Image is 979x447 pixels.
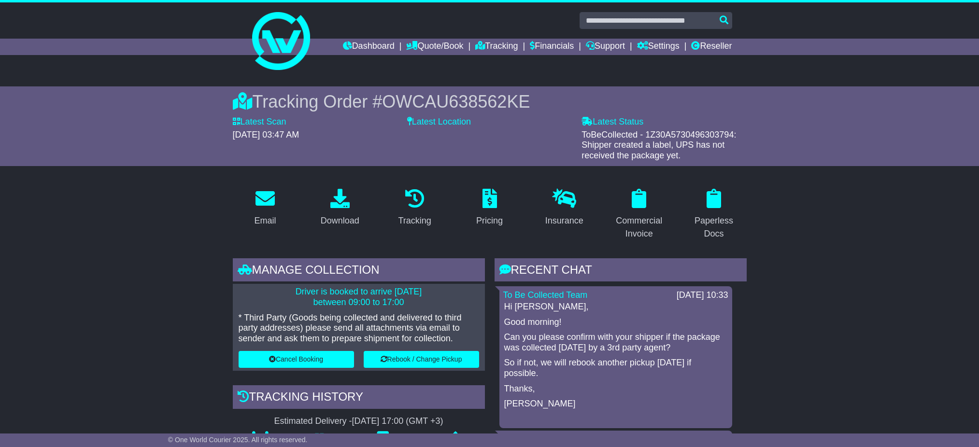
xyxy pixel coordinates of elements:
[233,258,485,284] div: Manage collection
[233,130,299,140] span: [DATE] 03:47 AM
[239,313,479,344] p: * Third Party (Goods being collected and delivered to third party addresses) please send all atta...
[582,117,643,127] label: Latest Status
[637,39,680,55] a: Settings
[607,185,672,244] a: Commercial Invoice
[539,185,590,231] a: Insurance
[613,214,666,240] div: Commercial Invoice
[233,416,485,427] div: Estimated Delivery -
[314,185,366,231] a: Download
[504,358,727,378] p: So if not, we will rebook another pickup [DATE] if possible.
[691,39,732,55] a: Reseller
[406,39,463,55] a: Quote/Book
[586,39,625,55] a: Support
[475,39,518,55] a: Tracking
[352,416,443,427] div: [DATE] 17:00 (GMT +3)
[343,39,395,55] a: Dashboard
[233,117,286,127] label: Latest Scan
[364,351,479,368] button: Rebook / Change Pickup
[582,130,736,160] span: ToBeCollected - 1Z30A5730496303794: Shipper created a label, UPS has not received the package yet.
[530,39,574,55] a: Financials
[407,117,471,127] label: Latest Location
[233,91,747,112] div: Tracking Order #
[476,214,503,227] div: Pricing
[321,214,359,227] div: Download
[495,258,747,284] div: RECENT CHAT
[545,214,583,227] div: Insurance
[168,436,308,444] span: © One World Courier 2025. All rights reserved.
[504,332,727,353] p: Can you please confirm with your shipper if the package was collected [DATE] by a 3rd party agent?
[504,384,727,394] p: Thanks,
[382,92,530,112] span: OWCAU638562KE
[392,185,437,231] a: Tracking
[239,351,354,368] button: Cancel Booking
[677,290,728,301] div: [DATE] 10:33
[504,317,727,328] p: Good morning!
[239,287,479,307] p: Driver is booked to arrive [DATE] between 09:00 to 17:00
[233,385,485,411] div: Tracking history
[254,214,276,227] div: Email
[504,302,727,312] p: Hi [PERSON_NAME],
[398,214,431,227] div: Tracking
[504,399,727,409] p: [PERSON_NAME]
[681,185,747,244] a: Paperless Docs
[688,214,740,240] div: Paperless Docs
[470,185,509,231] a: Pricing
[248,185,282,231] a: Email
[503,290,588,300] a: To Be Collected Team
